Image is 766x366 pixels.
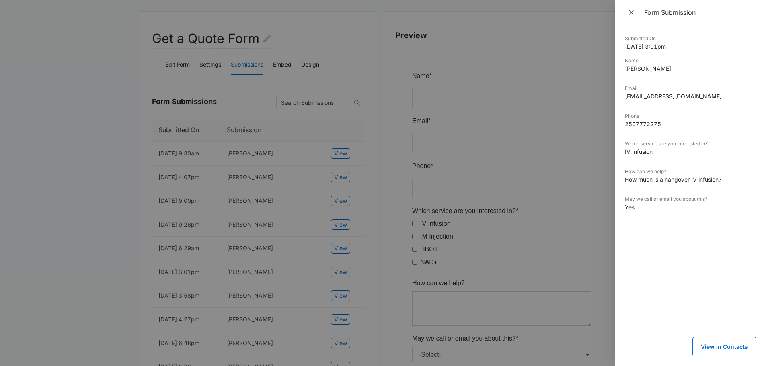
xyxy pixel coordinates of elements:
[4,5,21,12] span: Name
[644,8,756,17] div: Form Submission
[692,337,756,356] button: View in Contacts
[625,64,756,73] dd: [PERSON_NAME]
[4,296,183,312] small: You agree to receive future emails and understand you may opt-out at any time
[625,85,756,92] dt: Email
[625,6,639,18] button: Close
[625,175,756,184] dd: How much is a hangover IV infusion?
[625,112,756,120] dt: Phone
[4,50,20,57] span: Email
[625,42,756,51] dd: [DATE] 3:01pm
[625,35,756,42] dt: Submitted On
[12,165,45,174] label: IM Injection
[4,95,23,102] span: Phone
[39,324,59,331] span: Submit
[625,168,756,175] dt: How can we help?
[625,147,756,156] dd: IV Infusion
[625,196,756,203] dt: May we call or email you about this?
[12,152,43,162] label: IV Infusion
[625,120,756,128] dd: 2507772275
[4,268,108,275] span: May we call or email you about this?
[625,203,756,211] dd: Yes
[12,190,29,200] label: NAD+
[625,57,756,64] dt: Name
[12,178,30,187] label: HBOT
[4,318,94,337] button: Submit
[4,213,57,219] span: How can we help?
[627,7,637,18] span: Close
[625,92,756,100] dd: [EMAIL_ADDRESS][DOMAIN_NAME]
[625,140,756,147] dt: Which service are you interested in?
[4,140,108,147] span: Which service are you interested in?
